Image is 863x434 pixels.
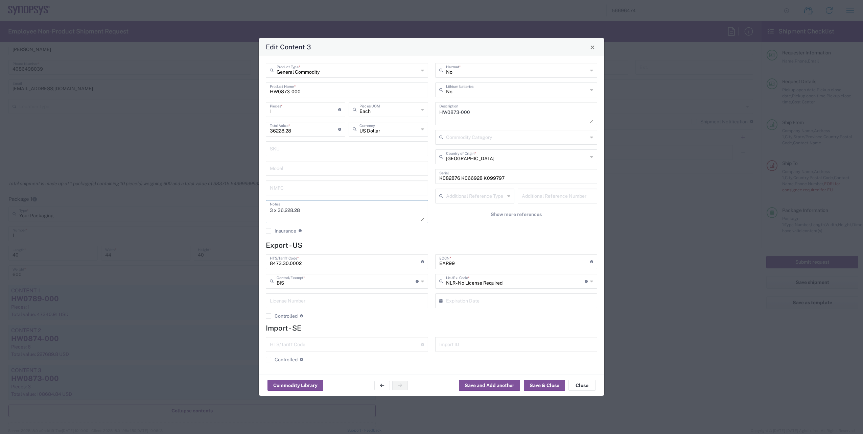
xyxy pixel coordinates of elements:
label: Controlled [266,313,298,319]
h4: Import - SE [266,324,597,332]
button: Close [568,380,596,391]
label: Controlled [266,357,298,362]
h4: Edit Content 3 [266,42,311,52]
button: Save and Add another [459,380,520,391]
button: Save & Close [524,380,565,391]
button: Close [588,42,597,52]
button: Commodity Library [267,380,323,391]
h4: Export - US [266,241,597,249]
span: Show more references [491,211,542,218]
label: Insurance [266,228,296,234]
